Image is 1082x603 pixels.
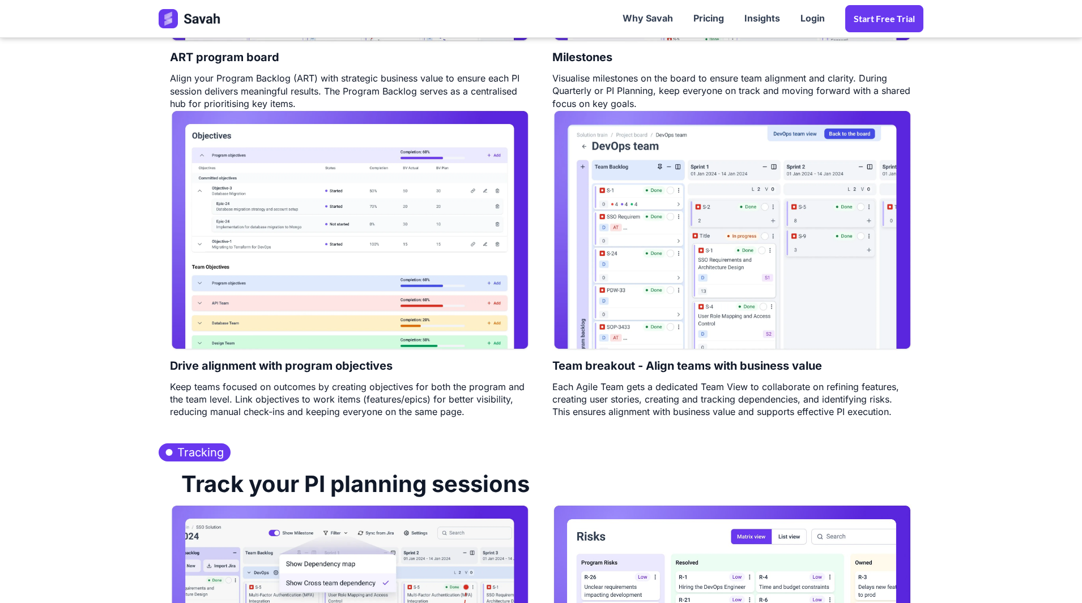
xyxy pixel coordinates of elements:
img: Program Objectives [170,110,530,350]
iframe: Chat Widget [1025,549,1082,603]
h3: Tracking [159,443,231,461]
a: Login [790,1,835,36]
h4: Team breakout - Align teams with business value [552,351,822,380]
img: Breakout Team View - Savah [552,110,912,350]
div: Each Agile Team gets a dedicated Team View to collaborate on refining features, creating user sto... [552,380,912,418]
a: Pricing [683,1,734,36]
a: Insights [734,1,790,36]
h2: Track your PI planning sessions [170,461,530,504]
h4: Milestones [552,42,612,72]
div: Visualise milestones on the board to ensure team alignment and clarity. During Quarterly or PI Pl... [552,72,912,110]
h4: ART program board [170,42,279,72]
div: Align your Program Backlog (ART) with strategic business value to ensure each PI session delivers... [170,72,530,110]
h4: Drive alignment with program objectives [170,351,393,380]
a: Start Free trial [845,5,923,32]
a: Why Savah [612,1,683,36]
div: Keep teams focused on outcomes by creating objectives for both the program and the team level. Li... [170,380,530,418]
